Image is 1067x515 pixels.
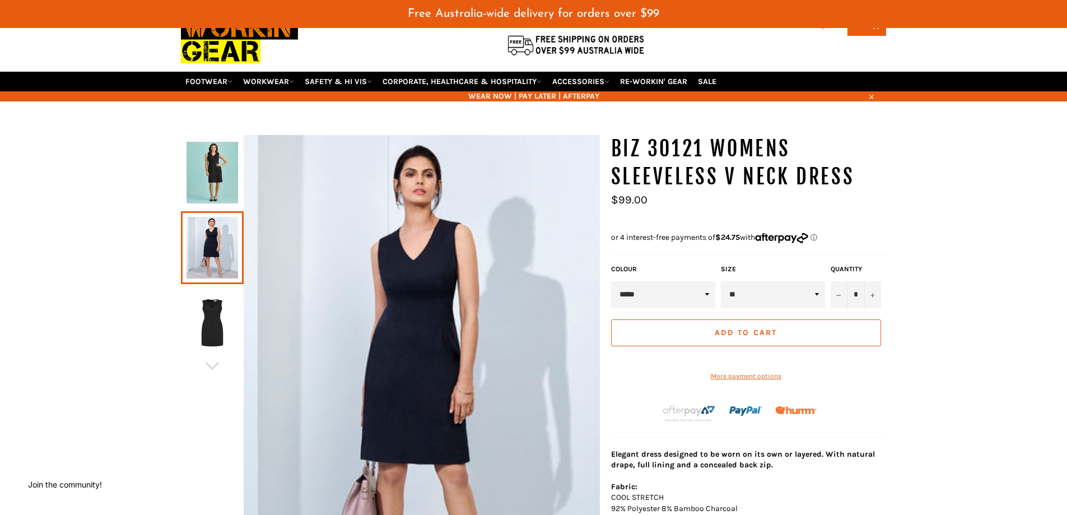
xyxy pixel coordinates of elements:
[864,281,881,308] button: Increase item quantity by one
[611,482,637,491] strong: Fabric:
[611,193,647,206] span: $99.00
[775,406,817,415] img: Humm_core_logo_RGB-01_300x60px_small_195d8312-4386-4de7-b182-0ef9b6303a37.png
[715,328,777,337] span: Add to Cart
[408,8,659,20] span: Free Australia-wide delivery for orders over $99
[181,72,237,91] a: FOOTWEAR
[28,480,102,489] button: Join the community!
[378,72,546,91] a: CORPORATE, HEALTHCARE & HOSPITALITY
[661,404,716,423] img: Afterpay-Logo-on-dark-bg_large.png
[611,449,875,470] span: Elegant dress designed to be worn on its own or layered. With natural drape, full lining and a co...
[611,372,881,381] a: More payment options
[506,33,646,57] img: Flat $9.95 shipping Australia wide
[729,395,762,428] img: paypal.png
[548,72,614,91] a: ACCESSORIES
[611,319,881,346] button: Add to Cart
[831,281,847,308] button: Reduce item quantity by one
[181,91,887,101] span: WEAR NOW | PAY LATER | AFTERPAY
[611,135,887,191] h1: BIZ 30121 Womens Sleeveless V Neck Dress
[616,72,692,91] a: RE-WORKIN' GEAR
[187,292,238,354] img: BIZ 30121 Womens Sleeveless V Neck Dress - Workin Gear
[187,142,238,203] img: BIZ 30121 Womens Sleeveless V Neck Dress - Workin Gear
[239,72,299,91] a: WORKWEAR
[693,72,721,91] a: SALE
[611,265,715,274] label: COLOUR
[721,265,825,274] label: Size
[831,265,881,274] label: Quantity
[181,8,298,71] img: Workin Gear leaders in Workwear, Safety Boots, PPE, Uniforms. Australia's No.1 in Workwear
[300,72,376,91] a: SAFETY & HI VIS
